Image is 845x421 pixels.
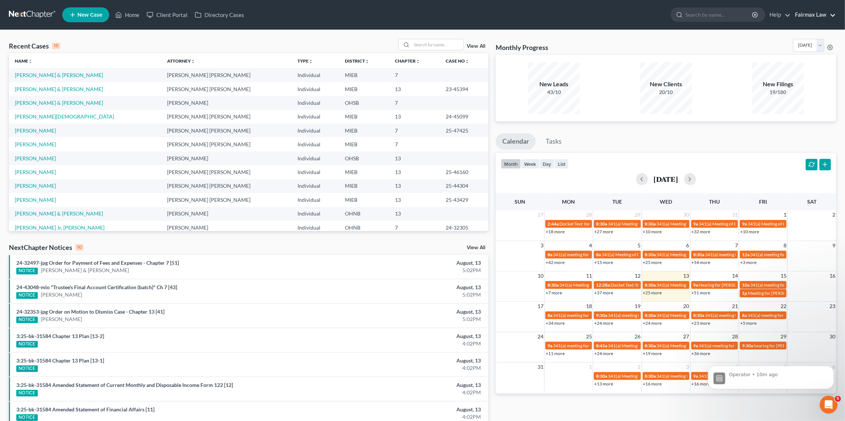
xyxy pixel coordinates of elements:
span: 2 [637,362,642,371]
td: 24-32305 [440,221,489,234]
div: NOTICE [16,414,38,421]
div: 20/10 [640,88,692,96]
a: +37 more [594,290,613,295]
td: OHSB [339,96,389,110]
td: Individual [292,124,339,137]
div: 4:02PM [331,389,481,396]
div: NOTICE [16,390,38,397]
span: 341(a) Meeting for [PERSON_NAME] and [PERSON_NAME] [657,282,772,288]
a: 24-32497-jpg Order for Payment of Fees and Expenses - Chapter 7 [51] [16,260,179,266]
span: 9a [693,221,698,227]
span: 341(a) meeting for [PERSON_NAME] [699,343,771,348]
td: MIEB [339,82,389,96]
a: +36 more [692,351,711,356]
a: 24-43048-mlo "Trustee's Final Account Certification (batch)" Ch 7 [43] [16,284,177,290]
span: 28 [585,210,593,219]
span: 8a [742,313,747,318]
a: +42 more [546,260,565,265]
a: [PERSON_NAME] [15,169,56,175]
span: 27 [683,332,690,341]
a: View All [467,44,485,49]
span: 29 [634,210,642,219]
a: +32 more [692,229,711,234]
span: 8:30a [693,252,705,257]
span: 5 [835,396,841,402]
span: 8:30a [645,373,656,379]
a: Directory Cases [191,8,248,21]
span: 14 [731,271,739,280]
a: [PERSON_NAME] & [PERSON_NAME] [41,267,129,274]
div: 43/10 [528,88,580,96]
input: Search by name... [412,39,463,50]
div: NOTICE [16,365,38,372]
span: 17 [537,302,544,311]
td: 13 [389,179,440,193]
span: 8 [783,241,787,250]
td: 23-45394 [440,82,489,96]
a: +51 more [692,290,711,295]
span: 23 [829,302,836,311]
span: 341(a) meeting for [PERSON_NAME] [553,343,625,348]
span: 8:30a [645,282,656,288]
a: +24 more [643,320,662,326]
span: 341(a) meeting for [PERSON_NAME] [750,252,822,257]
td: [PERSON_NAME] [PERSON_NAME] [161,193,292,207]
a: Chapterunfold_more [395,58,420,64]
a: +7 more [546,290,562,295]
span: 12 [634,271,642,280]
span: 10a [742,282,749,288]
td: 25-44304 [440,179,489,193]
a: +23 more [692,320,711,326]
td: [PERSON_NAME] [PERSON_NAME] [161,82,292,96]
a: [PERSON_NAME] [15,141,56,147]
span: 9:30a [742,343,753,348]
td: Individual [292,110,339,124]
td: OHNB [339,221,389,234]
a: View All [467,245,485,250]
span: 341(a) meeting for [PERSON_NAME] [657,373,728,379]
a: [PERSON_NAME] [15,197,56,203]
td: [PERSON_NAME] [161,221,292,234]
a: [PERSON_NAME] [41,315,82,323]
a: Tasks [539,133,568,150]
span: 1 [783,210,787,219]
div: 4:02PM [331,364,481,372]
td: 7 [389,124,440,137]
span: New Case [77,12,102,18]
span: 341(a) Meeting for [PERSON_NAME] [657,313,729,318]
span: 12a [742,252,749,257]
h2: [DATE] [654,175,678,183]
td: [PERSON_NAME] [161,207,292,221]
td: 7 [389,221,440,234]
i: unfold_more [416,59,420,64]
div: NOTICE [16,292,38,299]
span: 341(a) Meeting for [PERSON_NAME] [559,282,631,288]
i: unfold_more [309,59,313,64]
a: +16 more [692,381,711,387]
div: New Filings [752,80,804,88]
span: 15 [780,271,787,280]
span: 341(a) meeting for [PERSON_NAME] [750,282,822,288]
td: 25-47425 [440,124,489,137]
span: 8:45a [596,343,607,348]
a: 3:25-bk-31584 Chapter 13 Plan [13-2] [16,333,104,339]
td: MIEB [339,165,389,179]
span: Hearing for [PERSON_NAME] [699,282,757,288]
button: list [555,159,569,169]
span: 20 [683,302,690,311]
a: +25 more [643,290,662,295]
button: week [521,159,539,169]
td: [PERSON_NAME] [161,151,292,165]
a: Client Portal [143,8,191,21]
td: Individual [292,165,339,179]
span: 8:30a [693,313,705,318]
span: 26 [634,332,642,341]
span: 31 [731,210,739,219]
a: [PERSON_NAME] [15,127,56,134]
span: 16 [829,271,836,280]
a: [PERSON_NAME] & [PERSON_NAME] [15,86,103,92]
a: +3 more [740,260,756,265]
td: Individual [292,82,339,96]
span: 8:30a [645,221,656,227]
